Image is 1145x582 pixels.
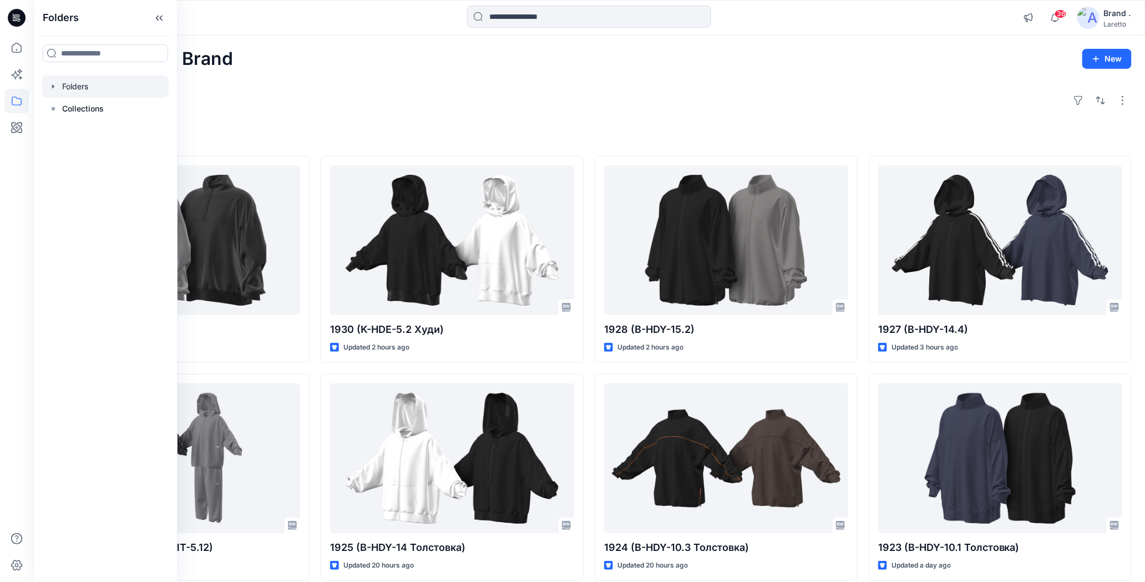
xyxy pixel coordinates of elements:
[343,342,409,353] p: Updated 2 hours ago
[1104,7,1131,20] div: Brand .
[604,540,848,555] p: 1924 (B-HDY-10.3 Толстовка)
[617,560,688,571] p: Updated 20 hours ago
[330,165,574,316] a: 1930 (K-HDE-5.2 Худи)
[878,383,1122,534] a: 1923 (B-HDY-10.1 Толстовка)
[56,540,300,555] p: 1926 (B-HDY-14.5 + K-PNT-5.12)
[604,322,848,337] p: 1928 (B-HDY-15.2)
[56,383,300,534] a: 1926 (B-HDY-14.5 + K-PNT-5.12)
[604,383,848,534] a: 1924 (B-HDY-10.3 Толстовка)
[330,383,574,534] a: 1925 (B-HDY-14 Толстовка)
[891,342,958,353] p: Updated 3 hours ago
[617,342,683,353] p: Updated 2 hours ago
[62,102,104,115] p: Collections
[56,165,300,316] a: 1931 (K-HDY-4)
[891,560,951,571] p: Updated a day ago
[604,165,848,316] a: 1928 (B-HDY-15.2)
[878,540,1122,555] p: 1923 (B-HDY-10.1 Толстовка)
[1082,49,1132,69] button: New
[1077,7,1100,29] img: avatar
[343,560,414,571] p: Updated 20 hours ago
[330,322,574,337] p: 1930 (K-HDE-5.2 Худи)
[330,540,574,555] p: 1925 (B-HDY-14 Толстовка)
[47,131,1132,145] h4: Styles
[878,322,1122,337] p: 1927 (B-HDY-14.4)
[56,322,300,337] p: 1931 (K-HDY-4)
[1104,20,1131,28] div: Laretto
[1055,9,1067,18] span: 36
[878,165,1122,316] a: 1927 (B-HDY-14.4)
